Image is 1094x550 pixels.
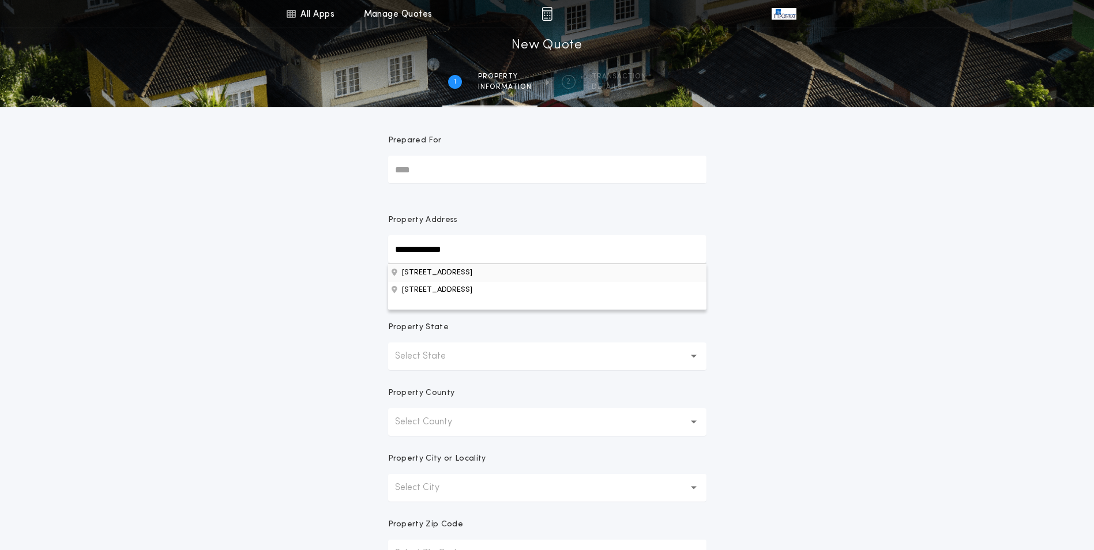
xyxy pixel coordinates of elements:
[388,135,442,146] p: Prepared For
[395,481,458,495] p: Select City
[388,342,706,370] button: Select State
[395,415,471,429] p: Select County
[388,322,449,333] p: Property State
[388,387,455,399] p: Property County
[388,263,706,281] button: Property Address[STREET_ADDRESS]
[592,82,646,92] span: details
[395,349,464,363] p: Select State
[542,7,552,21] img: img
[388,281,706,298] button: Property Address[STREET_ADDRESS]
[478,82,532,92] span: information
[512,36,582,55] h1: New Quote
[388,156,706,183] input: Prepared For
[388,519,463,530] p: Property Zip Code
[772,8,796,20] img: vs-icon
[566,77,570,86] h2: 2
[388,214,706,226] p: Property Address
[388,453,486,465] p: Property City or Locality
[478,72,532,81] span: Property
[454,77,456,86] h2: 1
[388,474,706,502] button: Select City
[592,72,646,81] span: Transaction
[388,408,706,436] button: Select County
